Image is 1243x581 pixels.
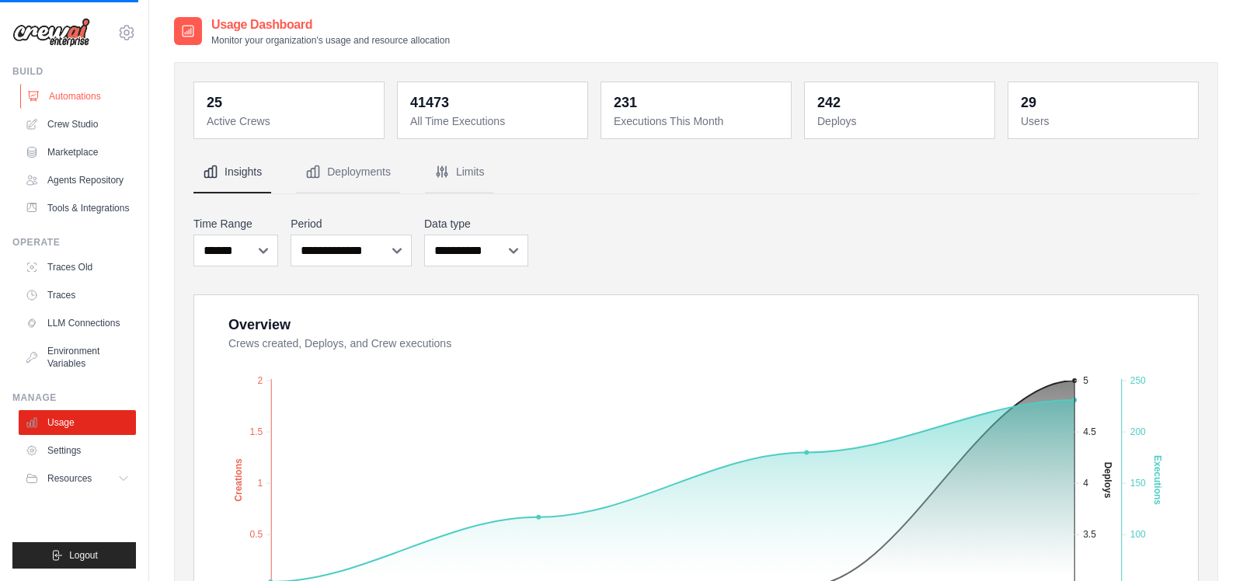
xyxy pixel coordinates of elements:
tspan: 4.5 [1083,426,1096,437]
tspan: 1 [258,478,263,489]
tspan: 3.5 [1083,529,1096,540]
dt: Crews created, Deploys, and Crew executions [228,336,1179,351]
tspan: 0.5 [250,529,263,540]
a: Traces Old [19,255,136,280]
tspan: 150 [1130,478,1146,489]
dt: Executions This Month [614,113,782,129]
label: Data type [424,216,528,231]
a: Usage [19,410,136,435]
div: 41473 [410,92,449,113]
div: Overview [228,314,291,336]
div: 25 [207,92,222,113]
button: Logout [12,542,136,569]
div: Build [12,65,136,78]
h2: Usage Dashboard [211,16,450,34]
dt: Deploys [817,113,985,129]
img: Logo [12,18,90,47]
button: Resources [19,466,136,491]
text: Deploys [1102,462,1113,499]
a: Environment Variables [19,339,136,376]
a: Agents Repository [19,168,136,193]
tspan: 100 [1130,529,1146,540]
span: Resources [47,472,92,485]
tspan: 250 [1130,375,1146,386]
dt: All Time Executions [410,113,578,129]
button: Insights [193,151,271,193]
a: Traces [19,283,136,308]
div: 242 [817,92,841,113]
tspan: 1.5 [250,426,263,437]
dt: Users [1021,113,1189,129]
tspan: 200 [1130,426,1146,437]
a: Automations [20,84,138,109]
tspan: 5 [1083,375,1088,386]
div: Manage [12,391,136,404]
a: Crew Studio [19,112,136,137]
text: Creations [233,458,244,502]
a: Marketplace [19,140,136,165]
text: Executions [1152,455,1163,505]
a: Settings [19,438,136,463]
div: 231 [614,92,637,113]
p: Monitor your organization's usage and resource allocation [211,34,450,47]
div: Operate [12,236,136,249]
dt: Active Crews [207,113,374,129]
tspan: 2 [258,375,263,386]
a: LLM Connections [19,311,136,336]
button: Deployments [296,151,400,193]
label: Time Range [193,216,278,231]
tspan: 4 [1083,478,1088,489]
label: Period [291,216,412,231]
nav: Tabs [193,151,1199,193]
span: Logout [69,549,98,562]
div: 29 [1021,92,1036,113]
a: Tools & Integrations [19,196,136,221]
button: Limits [425,151,494,193]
